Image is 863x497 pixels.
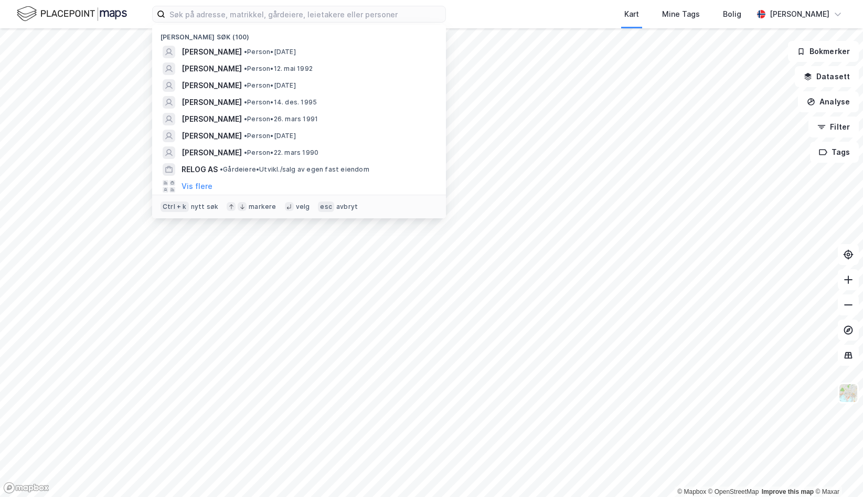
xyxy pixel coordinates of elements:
a: Mapbox [677,488,706,495]
div: [PERSON_NAME] søk (100) [152,25,446,44]
button: Tags [810,142,859,163]
span: Person • [DATE] [244,48,296,56]
span: • [244,65,247,72]
span: • [244,48,247,56]
div: avbryt [336,203,358,211]
span: [PERSON_NAME] [182,62,242,75]
span: Person • [DATE] [244,132,296,140]
div: Bolig [723,8,741,20]
span: Person • 12. mai 1992 [244,65,313,73]
button: Bokmerker [788,41,859,62]
div: velg [296,203,310,211]
img: Z [838,383,858,403]
span: Gårdeiere • Utvikl./salg av egen fast eiendom [220,165,369,174]
span: [PERSON_NAME] [182,130,242,142]
span: • [220,165,223,173]
span: [PERSON_NAME] [182,146,242,159]
input: Søk på adresse, matrikkel, gårdeiere, leietakere eller personer [165,6,445,22]
span: [PERSON_NAME] [182,46,242,58]
button: Vis flere [182,180,212,193]
button: Datasett [795,66,859,87]
span: [PERSON_NAME] [182,96,242,109]
span: • [244,149,247,156]
span: • [244,81,247,89]
a: Improve this map [762,488,814,495]
div: nytt søk [191,203,219,211]
iframe: Chat Widget [811,447,863,497]
span: • [244,115,247,123]
div: esc [318,202,334,212]
span: [PERSON_NAME] [182,79,242,92]
div: Kart [624,8,639,20]
div: markere [249,203,276,211]
div: [PERSON_NAME] [770,8,829,20]
span: RELOG AS [182,163,218,176]
div: Ctrl + k [161,202,189,212]
a: Mapbox homepage [3,482,49,494]
span: Person • [DATE] [244,81,296,90]
img: logo.f888ab2527a4732fd821a326f86c7f29.svg [17,5,127,23]
a: OpenStreetMap [708,488,759,495]
span: • [244,98,247,106]
span: • [244,132,247,140]
button: Filter [808,117,859,138]
span: Person • 26. mars 1991 [244,115,318,123]
span: [PERSON_NAME] [182,113,242,125]
span: Person • 22. mars 1990 [244,149,318,157]
button: Analyse [798,91,859,112]
span: Person • 14. des. 1995 [244,98,317,107]
div: Mine Tags [662,8,700,20]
